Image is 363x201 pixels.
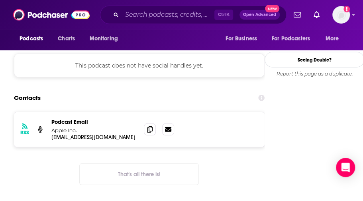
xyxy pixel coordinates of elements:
[326,33,339,44] span: More
[14,31,53,46] button: open menu
[332,6,350,24] button: Show profile menu
[84,31,128,46] button: open menu
[89,33,118,44] span: Monitoring
[320,31,349,46] button: open menu
[332,6,350,24] img: User Profile
[220,31,267,46] button: open menu
[239,10,280,20] button: Open AdvancedNew
[214,10,233,20] span: Ctrl K
[332,6,350,24] span: Logged in as aweed
[53,31,80,46] a: Charts
[226,33,257,44] span: For Business
[14,90,41,105] h2: Contacts
[58,33,75,44] span: Charts
[272,33,310,44] span: For Podcasters
[14,54,265,78] div: This podcast does not have social handles yet.
[20,129,29,136] h3: RSS
[51,119,137,125] p: Podcast Email
[51,127,137,134] p: Apple Inc.
[336,158,355,177] div: Open Intercom Messenger
[265,5,279,12] span: New
[122,8,214,21] input: Search podcasts, credits, & more...
[79,163,199,185] button: Nothing here.
[20,33,43,44] span: Podcasts
[100,6,286,24] div: Search podcasts, credits, & more...
[343,6,350,12] svg: Add a profile image
[267,31,322,46] button: open menu
[51,134,137,141] p: [EMAIL_ADDRESS][DOMAIN_NAME]
[290,8,304,22] a: Show notifications dropdown
[13,7,90,22] img: Podchaser - Follow, Share and Rate Podcasts
[243,13,276,17] span: Open Advanced
[310,8,323,22] a: Show notifications dropdown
